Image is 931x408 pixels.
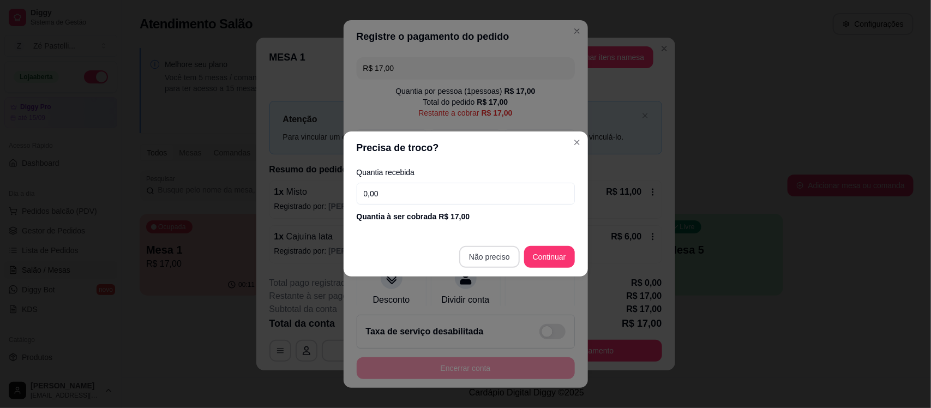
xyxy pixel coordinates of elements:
[344,131,588,164] header: Precisa de troco?
[459,246,520,268] button: Não preciso
[357,169,575,176] label: Quantia recebida
[568,134,586,151] button: Close
[524,246,575,268] button: Continuar
[357,211,575,222] div: Quantia à ser cobrada R$ 17,00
